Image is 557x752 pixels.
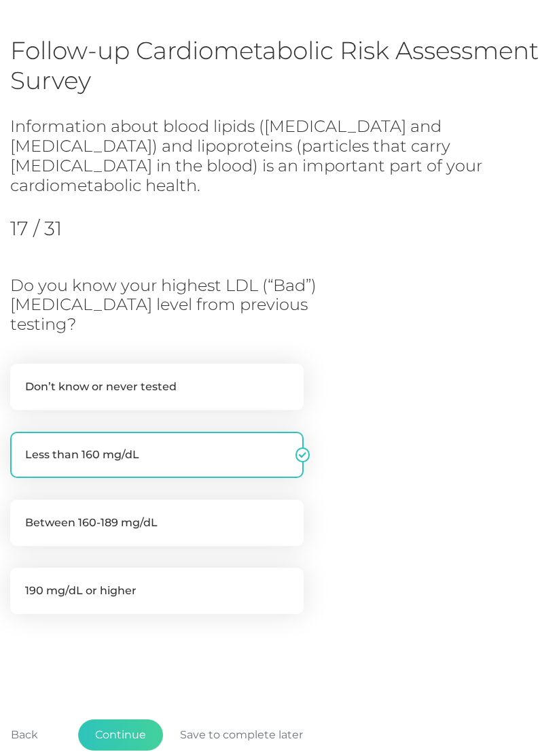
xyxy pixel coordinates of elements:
label: Don’t know or never tested [10,364,304,410]
button: Continue [78,719,163,751]
h3: Information about blood lipids ([MEDICAL_DATA] and [MEDICAL_DATA]) and lipoproteins (particles th... [10,117,499,195]
h3: Do you know your highest LDL (“Bad”) [MEDICAL_DATA] level from previous testing? [10,276,332,335]
label: Less than 160 mg/dL [10,432,304,478]
h1: Follow-up Cardiometabolic Risk Assessment Survey [10,35,547,96]
label: 190 mg/dL or higher [10,568,304,614]
label: Between 160-189 mg/dL [10,500,304,546]
h2: 17 / 31 [10,217,149,240]
button: Save to complete later [163,719,320,751]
